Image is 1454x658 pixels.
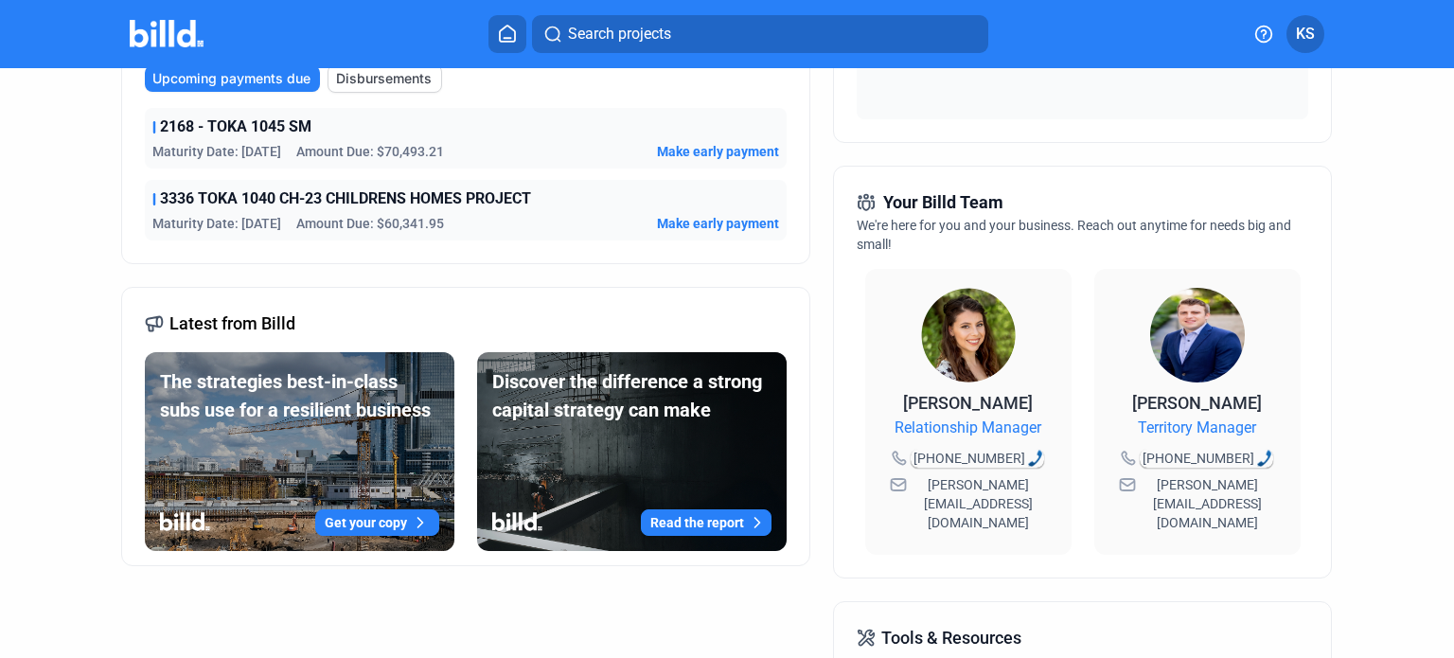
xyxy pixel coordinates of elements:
span: Maturity Date: [DATE] [152,142,281,161]
button: Get your copy [315,509,439,536]
span: 3336 TOKA 1040 CH-23 CHILDRENS HOMES PROJECT [160,187,531,210]
img: hfpfyWBK5wQHBAGPgDf9c6qAYOxxMAAAAASUVORK5CYII= [1257,450,1272,467]
button: Disbursements [328,64,442,93]
button: KS [1286,15,1324,53]
img: Billd Company Logo [130,20,204,47]
span: Relationship Manager [895,417,1041,439]
span: Latest from Billd [169,311,295,337]
span: 2168 - TOKA 1045 SM [160,116,311,138]
span: Your Billd Team [883,189,1003,216]
button: Make early payment [657,214,779,233]
span: Maturity Date: [DATE] [152,214,281,233]
button: Make early payment [657,142,779,161]
span: [PERSON_NAME][EMAIL_ADDRESS][DOMAIN_NAME] [1140,475,1276,532]
span: Amount Due: $60,341.95 [296,214,444,233]
span: KS [1296,23,1315,45]
button: Upcoming payments due [145,65,320,92]
div: Discover the difference a strong capital strategy can make [492,367,771,424]
button: Search projects [532,15,988,53]
span: [PERSON_NAME][EMAIL_ADDRESS][DOMAIN_NAME] [911,475,1047,532]
img: Relationship Manager [921,288,1016,382]
img: Territory Manager [1150,288,1245,382]
span: Tools & Resources [881,625,1021,651]
span: [PERSON_NAME] [1132,393,1262,413]
span: Amount Due: $70,493.21 [296,142,444,161]
span: Upcoming payments due [152,69,310,88]
button: Read the report [641,509,771,536]
div: Call: 303-276-5928 [1140,449,1273,468]
span: Search projects [568,23,671,45]
span: [PERSON_NAME] [903,393,1033,413]
div: Call: 512-522-7919 [911,449,1044,468]
span: Territory Manager [1138,417,1256,439]
div: The strategies best-in-class subs use for a resilient business [160,367,439,424]
img: hfpfyWBK5wQHBAGPgDf9c6qAYOxxMAAAAASUVORK5CYII= [1028,450,1043,467]
span: Disbursements [336,69,432,88]
span: We're here for you and your business. Reach out anytime for needs big and small! [857,218,1291,252]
